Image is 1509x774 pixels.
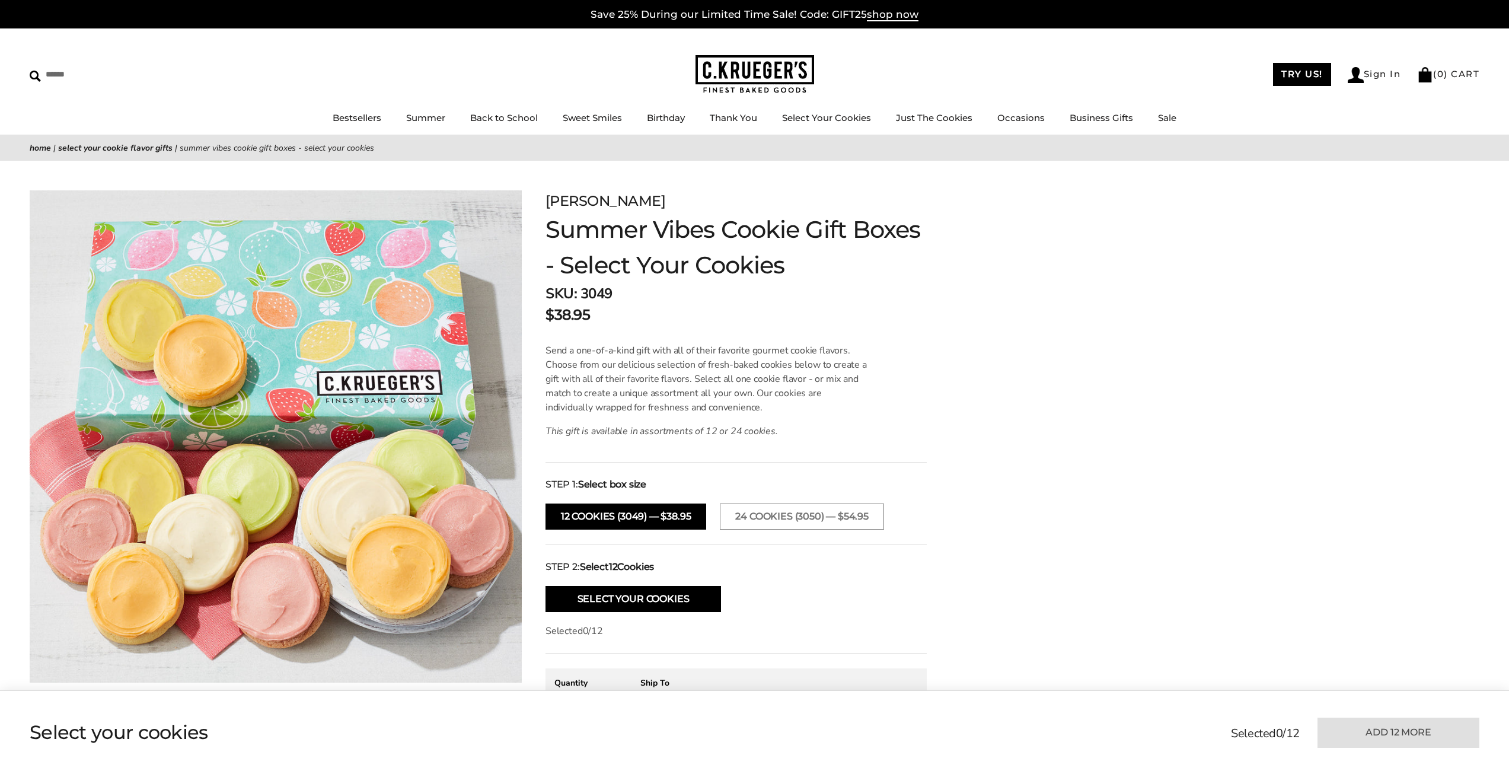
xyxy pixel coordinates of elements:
a: (0) CART [1417,68,1479,79]
a: Bestsellers [333,112,381,123]
a: Sweet Smiles [563,112,622,123]
a: Select Your Cookie Flavor Gifts [58,142,173,154]
span: 0 [1437,68,1444,79]
button: 12 Cookies (3049) — $38.95 [545,504,706,530]
img: Summer Vibes Cookie Gift Boxes - Select Your Cookies [30,190,522,683]
span: | [53,142,56,154]
p: Send a one-of-a-kind gift with all of their favorite gourmet cookie flavors. Choose from our deli... [545,343,870,415]
p: $38.95 [545,304,590,326]
a: Select Your Cookies [782,112,871,123]
div: STEP 2: [545,560,927,574]
a: Occasions [997,112,1045,123]
span: | [175,142,177,154]
a: Business Gifts [1070,112,1133,123]
div: STEP 1: [545,477,927,492]
a: Sign In [1348,67,1401,83]
strong: Select Cookies [580,560,654,574]
span: 0 [583,625,589,638]
span: Summer Vibes Cookie Gift Boxes - Select Your Cookies [180,142,374,154]
span: shop now [867,8,918,21]
a: Birthday [647,112,685,123]
input: Search [30,65,171,84]
p: [PERSON_NAME] [545,190,927,212]
span: 12 [1286,725,1300,741]
span: 12 [609,561,618,572]
strong: Select box size [578,477,646,492]
span: 3049 [580,284,612,303]
h1: Summer Vibes Cookie Gift Boxes - Select Your Cookies [545,212,927,283]
p: Selected / [1231,725,1300,743]
div: Quantity [554,677,626,689]
strong: SKU: [545,284,577,303]
span: 12 [591,625,603,638]
button: Add 12 more [1317,718,1479,748]
div: Ship To [640,677,738,689]
a: Summer [406,112,445,123]
img: Bag [1417,67,1433,82]
nav: breadcrumbs [30,141,1479,155]
a: Save 25% During our Limited Time Sale! Code: GIFT25shop now [591,8,918,21]
i: This gift is available in assortments of 12 or 24 cookies. [545,425,778,438]
a: Just The Cookies [896,112,972,123]
a: Thank You [710,112,757,123]
img: Search [30,71,41,82]
img: C.KRUEGER'S [696,55,814,94]
button: Select Your Cookies [545,586,721,612]
a: Back to School [470,112,538,123]
a: Home [30,142,51,154]
img: Account [1348,67,1364,83]
a: TRY US! [1273,63,1331,86]
a: Sale [1158,112,1176,123]
p: Selected / [545,624,927,638]
gfm-form: New recipient [545,668,927,756]
span: 0 [1276,725,1283,741]
button: 24 Cookies (3050) — $54.95 [720,504,883,530]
